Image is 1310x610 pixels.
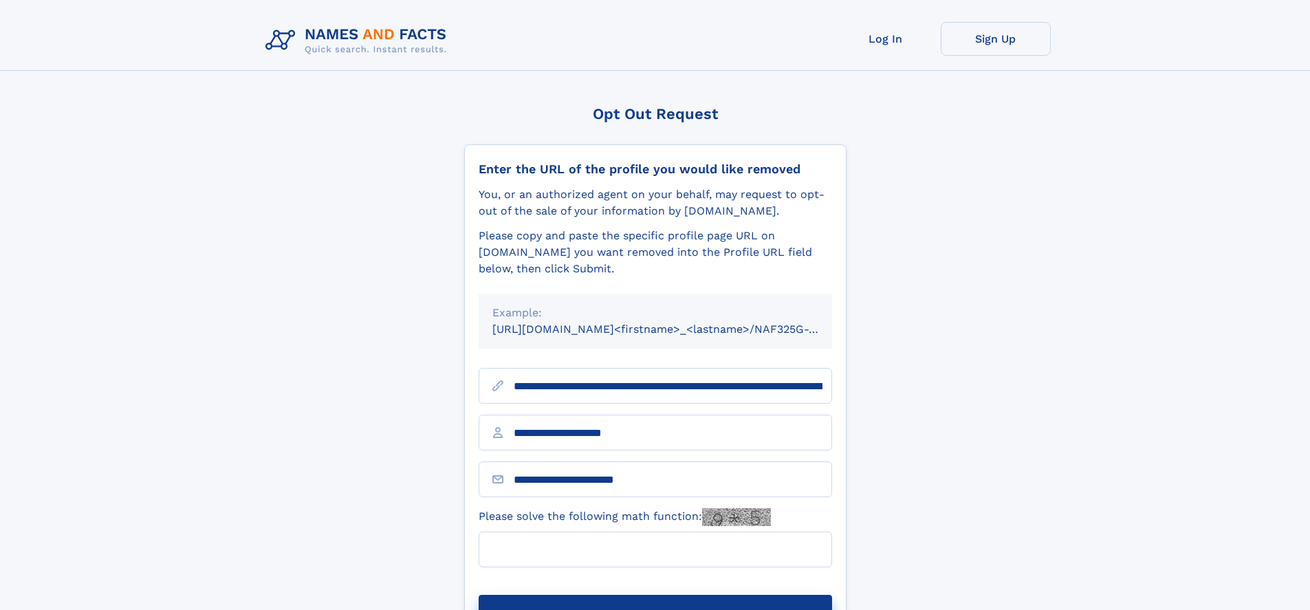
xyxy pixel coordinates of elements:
label: Please solve the following math function: [479,508,771,526]
div: Enter the URL of the profile you would like removed [479,162,832,177]
a: Sign Up [941,22,1051,56]
div: Opt Out Request [464,105,847,122]
div: You, or an authorized agent on your behalf, may request to opt-out of the sale of your informatio... [479,186,832,219]
div: Please copy and paste the specific profile page URL on [DOMAIN_NAME] you want removed into the Pr... [479,228,832,277]
div: Example: [492,305,818,321]
img: Logo Names and Facts [260,22,458,59]
small: [URL][DOMAIN_NAME]<firstname>_<lastname>/NAF325G-xxxxxxxx [492,323,858,336]
a: Log In [831,22,941,56]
